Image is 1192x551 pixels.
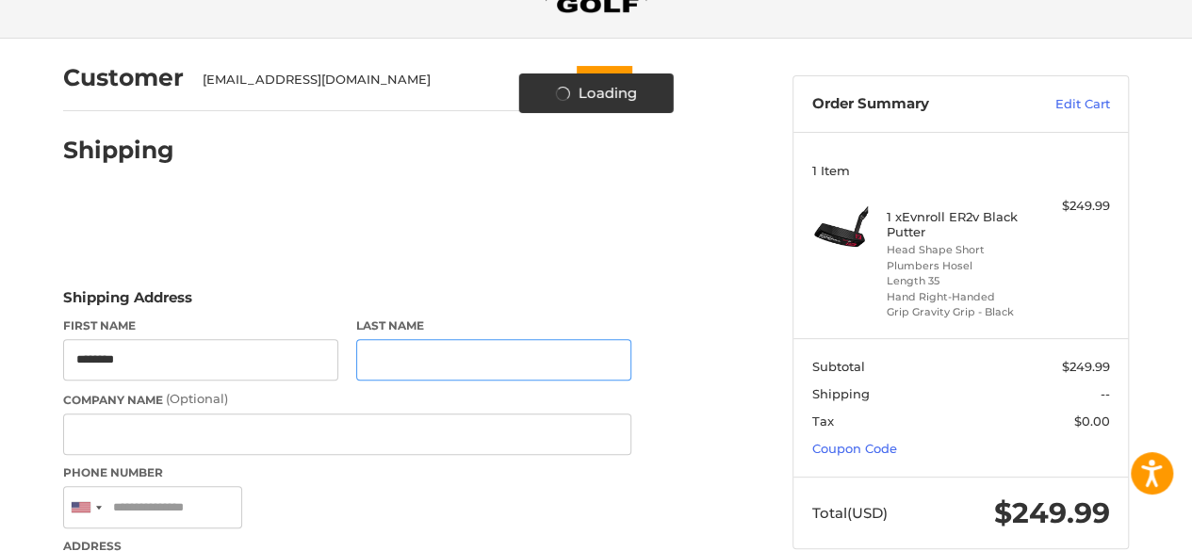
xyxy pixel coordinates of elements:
[579,83,637,105] span: Loading
[203,71,541,89] div: [EMAIL_ADDRESS][DOMAIN_NAME]
[1015,95,1110,114] a: Edit Cart
[812,359,865,374] span: Subtotal
[1036,197,1110,216] div: $249.99
[63,390,631,409] label: Company Name
[64,487,107,527] div: United States: +1
[1062,359,1110,374] span: $249.99
[887,242,1031,273] li: Head Shape Short Plumbers Hosel
[887,273,1031,289] li: Length 35
[63,136,174,165] h2: Shipping
[812,163,1110,178] h3: 1 Item
[63,464,631,481] label: Phone Number
[812,386,870,401] span: Shipping
[356,317,631,334] label: Last Name
[887,304,1031,320] li: Grip Gravity Grip - Black
[887,289,1031,305] li: Hand Right-Handed
[63,287,192,317] legend: Shipping Address
[887,209,1031,240] h4: 1 x Evnroll ER2v Black Putter
[63,63,184,92] h2: Customer
[1101,386,1110,401] span: --
[166,391,228,406] small: (Optional)
[812,95,1015,114] h3: Order Summary
[577,66,631,93] button: Edit
[63,317,338,334] label: First Name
